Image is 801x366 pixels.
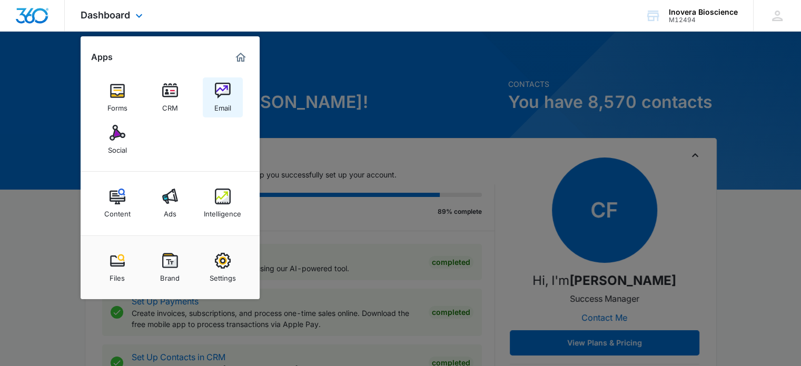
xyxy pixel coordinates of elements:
a: Ads [150,183,190,223]
div: Content [104,204,131,218]
a: Intelligence [203,183,243,223]
div: Ads [164,204,176,218]
div: CRM [162,98,178,112]
a: Social [97,120,137,160]
h2: Apps [91,52,113,62]
a: Brand [150,248,190,288]
a: Email [203,77,243,117]
a: Content [97,183,137,223]
div: account id [669,16,738,24]
div: Social [108,141,127,154]
a: Files [97,248,137,288]
a: Forms [97,77,137,117]
div: Settings [210,269,236,282]
a: CRM [150,77,190,117]
div: Intelligence [204,204,241,218]
div: Email [214,98,231,112]
div: Files [110,269,125,282]
div: Brand [160,269,180,282]
div: account name [669,8,738,16]
span: Dashboard [81,9,130,21]
a: Settings [203,248,243,288]
div: Forms [107,98,127,112]
a: Marketing 360® Dashboard [232,49,249,66]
